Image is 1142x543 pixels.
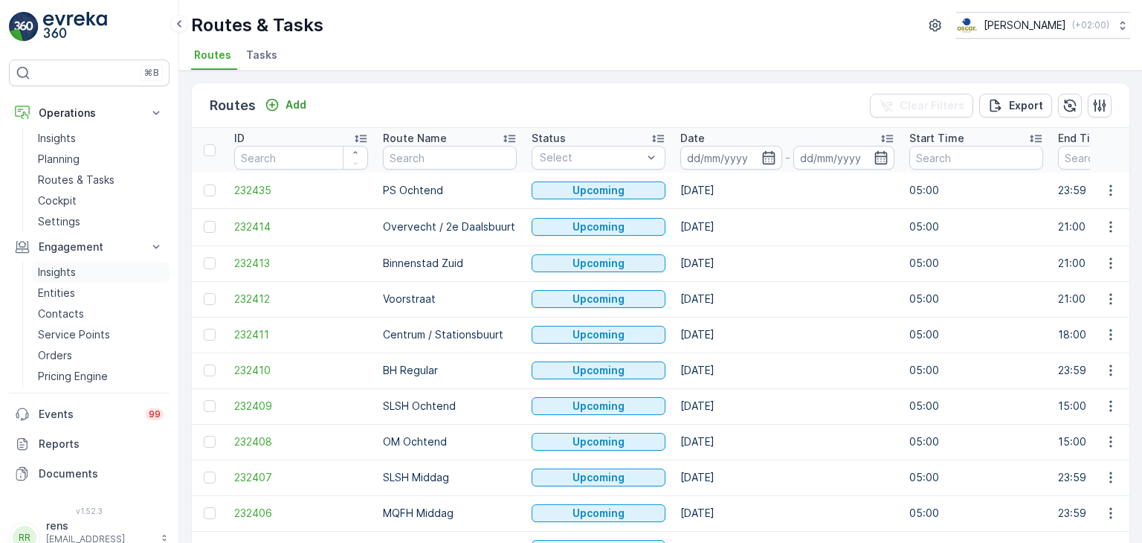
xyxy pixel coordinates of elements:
[246,48,277,62] span: Tasks
[1009,98,1043,113] p: Export
[234,183,368,198] a: 232435
[673,281,902,317] td: [DATE]
[39,437,164,452] p: Reports
[532,254,665,272] button: Upcoming
[204,257,216,269] div: Toggle Row Selected
[909,470,1043,485] p: 05:00
[234,434,368,449] a: 232408
[204,472,216,483] div: Toggle Row Selected
[532,131,566,146] p: Status
[38,265,76,280] p: Insights
[38,348,72,363] p: Orders
[572,434,625,449] p: Upcoming
[234,131,245,146] p: ID
[234,327,368,342] a: 232411
[259,96,312,114] button: Add
[383,131,447,146] p: Route Name
[793,146,895,170] input: dd/mm/yyyy
[680,146,782,170] input: dd/mm/yyyy
[532,290,665,308] button: Upcoming
[673,388,902,424] td: [DATE]
[532,326,665,344] button: Upcoming
[909,131,964,146] p: Start Time
[46,518,153,533] p: rens
[32,345,170,366] a: Orders
[383,470,517,485] p: SLSH Middag
[32,128,170,149] a: Insights
[673,424,902,460] td: [DATE]
[191,13,323,37] p: Routes & Tasks
[32,190,170,211] a: Cockpit
[1058,131,1106,146] p: End Time
[572,363,625,378] p: Upcoming
[149,408,161,420] p: 99
[38,214,80,229] p: Settings
[39,240,140,254] p: Engagement
[673,353,902,388] td: [DATE]
[909,399,1043,414] p: 05:00
[572,506,625,521] p: Upcoming
[234,292,368,306] span: 232412
[9,98,170,128] button: Operations
[39,407,137,422] p: Events
[234,256,368,271] a: 232413
[38,193,77,208] p: Cockpit
[909,256,1043,271] p: 05:00
[572,292,625,306] p: Upcoming
[540,150,642,165] p: Select
[204,293,216,305] div: Toggle Row Selected
[909,146,1043,170] input: Search
[900,98,964,113] p: Clear Filters
[673,245,902,281] td: [DATE]
[673,460,902,495] td: [DATE]
[210,95,256,116] p: Routes
[204,329,216,341] div: Toggle Row Selected
[234,363,368,378] a: 232410
[32,324,170,345] a: Service Points
[234,399,368,414] span: 232409
[532,362,665,379] button: Upcoming
[38,286,75,301] p: Entities
[32,149,170,170] a: Planning
[204,184,216,196] div: Toggle Row Selected
[38,369,108,384] p: Pricing Engine
[39,106,140,121] p: Operations
[204,400,216,412] div: Toggle Row Selected
[673,173,902,208] td: [DATE]
[38,173,114,187] p: Routes & Tasks
[234,506,368,521] a: 232406
[673,208,902,245] td: [DATE]
[572,219,625,234] p: Upcoming
[204,221,216,233] div: Toggle Row Selected
[383,434,517,449] p: OM Ochtend
[383,292,517,306] p: Voorstraat
[572,327,625,342] p: Upcoming
[572,256,625,271] p: Upcoming
[956,17,978,33] img: basis-logo_rgb2x.png
[532,433,665,451] button: Upcoming
[532,397,665,415] button: Upcoming
[532,469,665,486] button: Upcoming
[9,507,170,515] span: v 1.52.3
[38,131,76,146] p: Insights
[785,149,790,167] p: -
[956,12,1130,39] button: [PERSON_NAME](+02:00)
[870,94,973,118] button: Clear Filters
[32,170,170,190] a: Routes & Tasks
[909,327,1043,342] p: 05:00
[673,317,902,353] td: [DATE]
[572,399,625,414] p: Upcoming
[909,183,1043,198] p: 05:00
[383,146,517,170] input: Search
[383,327,517,342] p: Centrum / Stationsbuurt
[285,97,306,112] p: Add
[204,364,216,376] div: Toggle Row Selected
[383,183,517,198] p: PS Ochtend
[32,283,170,303] a: Entities
[234,219,368,234] a: 232414
[532,181,665,199] button: Upcoming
